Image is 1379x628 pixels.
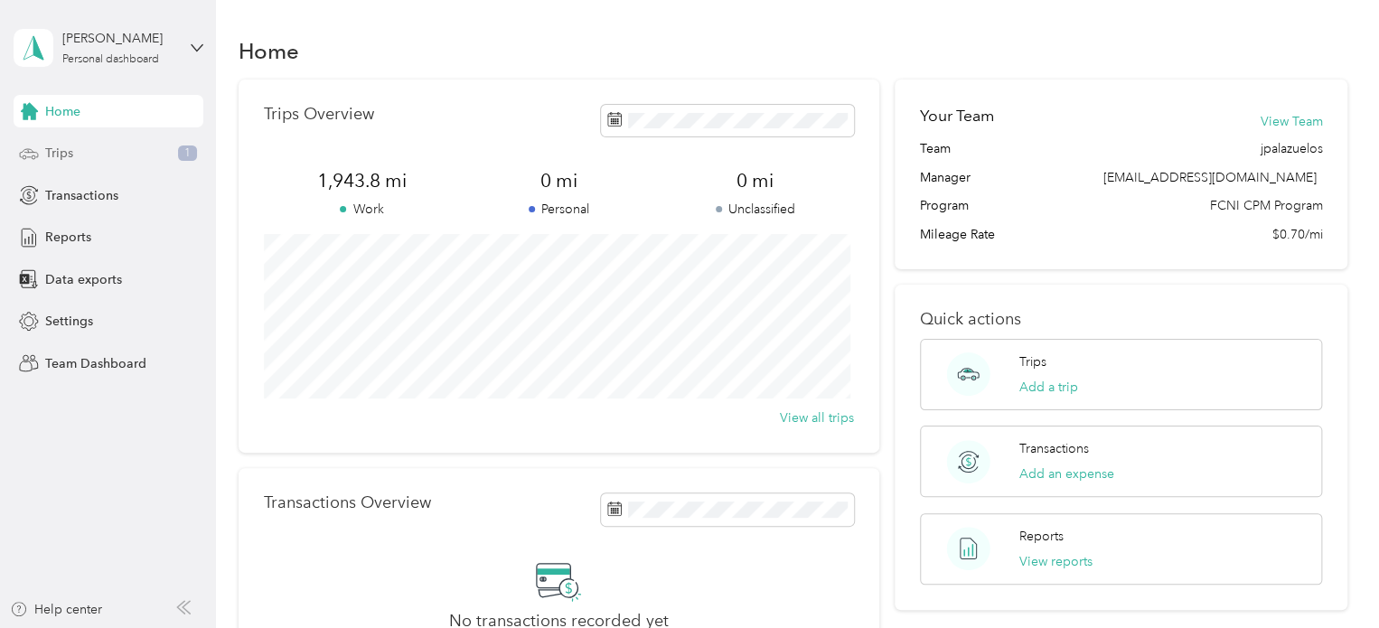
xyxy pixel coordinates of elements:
[62,54,159,65] div: Personal dashboard
[1260,139,1322,158] span: jpalazuelos
[264,105,374,124] p: Trips Overview
[10,600,102,619] button: Help center
[1019,552,1093,571] button: View reports
[45,228,91,247] span: Reports
[1209,196,1322,215] span: FCNI CPM Program
[920,139,951,158] span: Team
[264,200,461,219] p: Work
[920,310,1322,329] p: Quick actions
[657,200,854,219] p: Unclassified
[45,144,73,163] span: Trips
[45,354,146,373] span: Team Dashboard
[1019,439,1089,458] p: Transactions
[1019,352,1046,371] p: Trips
[1271,225,1322,244] span: $0.70/mi
[264,493,431,512] p: Transactions Overview
[920,196,969,215] span: Program
[239,42,299,61] h1: Home
[178,145,197,162] span: 1
[1019,378,1078,397] button: Add a trip
[780,408,854,427] button: View all trips
[1019,464,1114,483] button: Add an expense
[1019,527,1064,546] p: Reports
[45,102,80,121] span: Home
[657,168,854,193] span: 0 mi
[1260,112,1322,131] button: View Team
[45,270,122,289] span: Data exports
[460,200,657,219] p: Personal
[920,105,994,127] h2: Your Team
[45,186,118,205] span: Transactions
[45,312,93,331] span: Settings
[460,168,657,193] span: 0 mi
[1278,527,1379,628] iframe: Everlance-gr Chat Button Frame
[264,168,461,193] span: 1,943.8 mi
[920,225,995,244] span: Mileage Rate
[1102,170,1316,185] span: [EMAIL_ADDRESS][DOMAIN_NAME]
[62,29,175,48] div: [PERSON_NAME]
[920,168,971,187] span: Manager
